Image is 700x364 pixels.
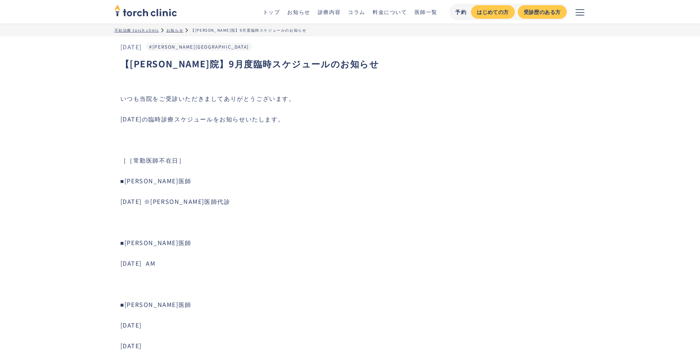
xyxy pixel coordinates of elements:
p: ［［常勤医師不在日］ [120,156,586,165]
h1: 【[PERSON_NAME]院】9月度臨時スケジュールのお知らせ [120,57,580,70]
p: [DATE] ※[PERSON_NAME]医師代診 [120,197,586,206]
a: #[PERSON_NAME][GEOGRAPHIC_DATA] [149,43,249,50]
p: ■[PERSON_NAME]医師 [120,176,586,185]
a: トップ [263,8,280,15]
p: ‍ [120,279,586,288]
p: [DATE] AM [120,259,586,268]
p: ‍ [120,218,586,226]
a: コラム [348,8,365,15]
div: [DATE] [120,42,142,51]
div: 予約 [455,8,467,16]
a: 料金について [373,8,407,15]
div: 受診歴のある方 [524,8,561,16]
a: お知らせ [166,27,183,33]
p: ‍ [120,135,586,144]
div: はじめての方 [477,8,509,16]
div: 【[PERSON_NAME]院】9月度臨時スケジュールのお知らせ [191,27,306,33]
a: 受診歴のある方 [518,5,567,19]
p: [DATE] [120,321,586,329]
a: home [115,5,177,18]
a: はじめての方 [471,5,514,19]
p: ■[PERSON_NAME]医師 [120,300,586,309]
a: お知らせ [287,8,310,15]
p: ■[PERSON_NAME]医師 [120,238,586,247]
p: [DATE]の臨時診療スケジュールをお知らせいたします。 [120,114,586,123]
a: 医師一覧 [415,8,437,15]
a: 診療内容 [318,8,341,15]
a: 不妊治療 torch clinic [115,27,159,33]
p: いつも当院をご受診いただきましてありがとうございます。 [120,94,586,103]
p: [DATE] [120,341,586,350]
img: torch clinic [115,2,177,18]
